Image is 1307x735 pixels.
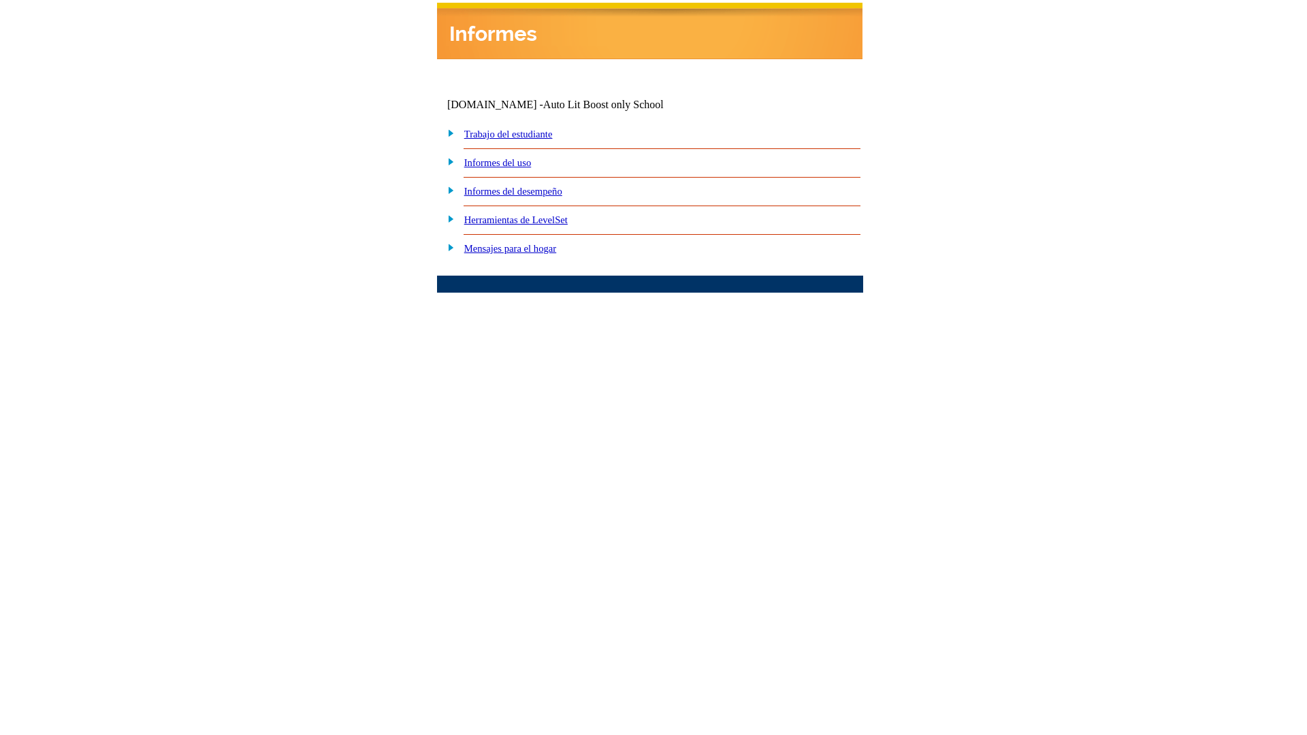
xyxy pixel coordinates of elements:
[464,157,532,168] a: Informes del uso
[464,243,557,254] a: Mensajes para el hogar
[464,186,562,197] a: Informes del desempeño
[440,127,455,139] img: plus.gif
[440,155,455,167] img: plus.gif
[437,3,862,59] img: header
[447,99,698,111] td: [DOMAIN_NAME] -
[464,214,568,225] a: Herramientas de LevelSet
[464,129,553,140] a: Trabajo del estudiante
[440,241,455,253] img: plus.gif
[440,212,455,225] img: plus.gif
[543,99,664,110] nobr: Auto Lit Boost only School
[440,184,455,196] img: plus.gif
